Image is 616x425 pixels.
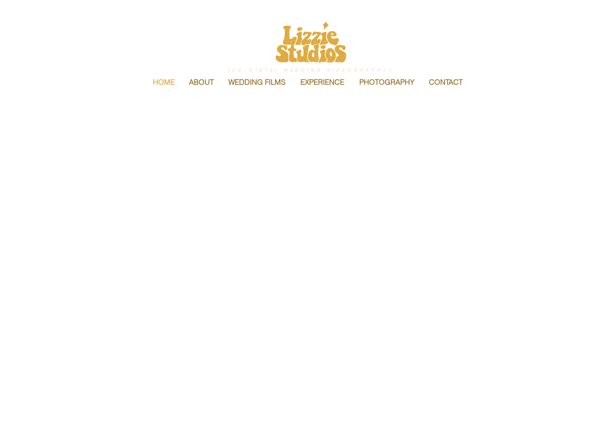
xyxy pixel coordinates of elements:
p: EXPERIENCE [296,72,349,92]
span: [US_STATE] WEDDING VIDEOGRAPH [228,65,383,74]
p: WEDDING FILMS [224,72,290,92]
a: EXPERIENCE [293,72,352,92]
p: CONTACT [424,72,467,92]
a: WEDDING FILMS [221,72,293,92]
a: HOME [146,72,182,92]
a: PHOTOGRAPHY [352,72,422,92]
span: ER [383,65,394,74]
p: HOME [148,72,180,92]
a: CONTACT [422,72,470,92]
p: PHOTOGRAPHY [355,72,419,92]
p: ABOUT [184,72,219,92]
img: old logo yellow.png [276,22,346,63]
nav: Site [70,72,546,92]
a: ABOUT [182,72,221,92]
